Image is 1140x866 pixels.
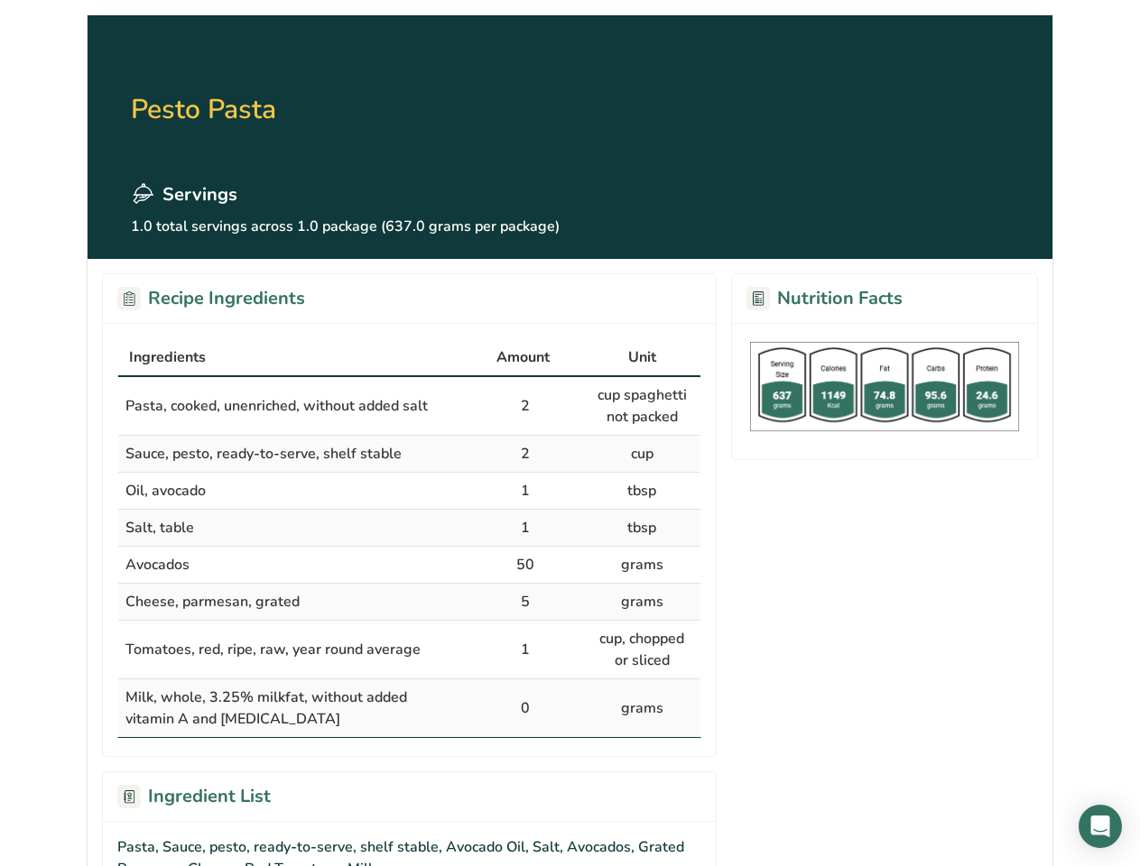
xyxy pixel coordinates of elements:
div: Open Intercom Messenger [1079,805,1122,848]
span: Tomatoes, red, ripe, raw, year round average [125,640,421,659]
td: 5 [468,584,584,621]
span: Ingredients [129,346,206,368]
h2: Nutrition Facts [746,285,903,312]
td: 0 [468,679,584,737]
span: Amount [496,346,550,368]
span: Sauce, pesto, ready-to-serve, shelf stable [125,444,402,464]
td: grams [584,547,700,584]
span: Unit [628,346,656,368]
td: 2 [468,377,584,436]
p: 1.0 total servings across 1.0 package (637.0 grams per package) [131,216,560,237]
img: wEKPltJrZspbQAAAABJRU5ErkJggg== [746,338,1023,435]
td: 1 [468,510,584,547]
td: grams [584,584,700,621]
span: Pasta, cooked, unenriched, without added salt [125,396,428,416]
td: tbsp [584,510,700,547]
td: 50 [468,547,584,584]
h2: Pesto Pasta [131,37,560,181]
span: Salt, table [125,518,194,538]
td: cup [584,436,700,473]
span: Milk, whole, 3.25% milkfat, without added vitamin A and [MEDICAL_DATA] [125,687,407,729]
span: Oil, avocado [125,481,206,501]
td: cup spaghetti not packed [584,377,700,436]
td: 1 [468,473,584,510]
span: Cheese, parmesan, grated [125,592,300,612]
h2: Recipe Ingredients [117,285,305,312]
td: cup, chopped or sliced [584,621,700,679]
h2: Ingredient List [117,783,271,810]
td: 1 [468,621,584,679]
span: Avocados [125,555,190,575]
td: grams [584,679,700,737]
td: 2 [468,436,584,473]
span: Servings [162,181,237,208]
td: tbsp [584,473,700,510]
